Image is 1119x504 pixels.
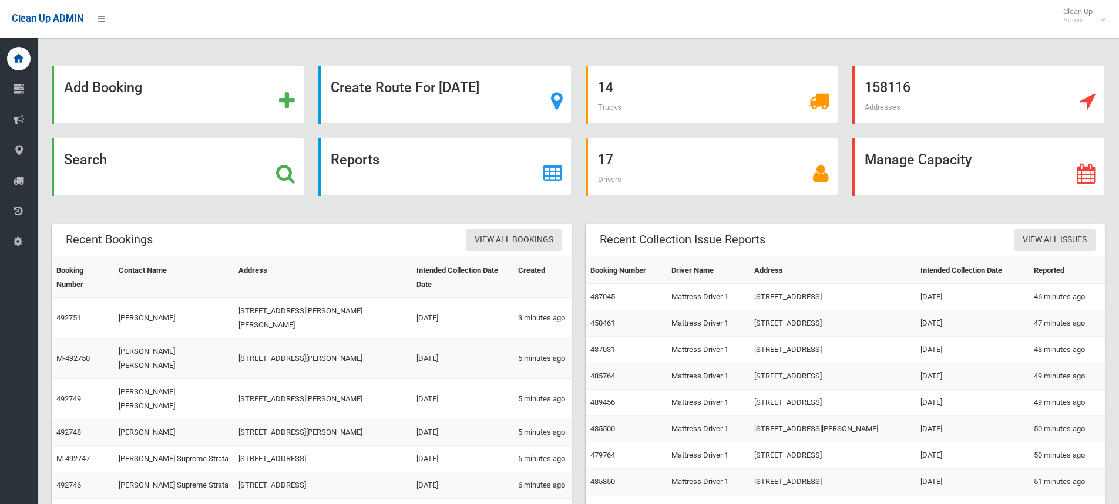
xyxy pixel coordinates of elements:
[513,472,572,499] td: 6 minutes ago
[598,79,613,96] strong: 14
[586,258,667,284] th: Booking Number
[667,390,750,416] td: Mattress Driver 1
[916,337,1029,363] td: [DATE]
[667,469,750,495] td: Mattress Driver 1
[750,310,916,337] td: [STREET_ADDRESS]
[916,258,1029,284] th: Intended Collection Date
[1029,258,1105,284] th: Reported
[234,472,412,499] td: [STREET_ADDRESS]
[598,103,621,111] span: Trucks
[64,79,142,96] strong: Add Booking
[318,66,571,124] a: Create Route For [DATE]
[586,66,838,124] a: 14 Trucks
[667,258,750,284] th: Driver Name
[590,319,615,327] a: 450461
[750,416,916,442] td: [STREET_ADDRESS][PERSON_NAME]
[916,363,1029,390] td: [DATE]
[1063,16,1093,25] small: Admin
[852,138,1105,196] a: Manage Capacity
[56,481,81,489] a: 492746
[1029,469,1105,495] td: 51 minutes ago
[114,339,234,379] td: [PERSON_NAME] [PERSON_NAME]
[12,13,83,24] span: Clean Up ADMIN
[412,472,513,499] td: [DATE]
[56,454,90,463] a: M-492747
[667,284,750,310] td: Mattress Driver 1
[56,428,81,437] a: 492748
[114,446,234,472] td: [PERSON_NAME] Supreme Strata
[590,292,615,301] a: 487045
[667,416,750,442] td: Mattress Driver 1
[598,151,613,168] strong: 17
[318,138,571,196] a: Reports
[590,371,615,380] a: 485764
[1029,363,1105,390] td: 49 minutes ago
[513,446,572,472] td: 6 minutes ago
[865,151,972,168] strong: Manage Capacity
[234,420,412,446] td: [STREET_ADDRESS][PERSON_NAME]
[1029,284,1105,310] td: 46 minutes ago
[586,228,779,251] header: Recent Collection Issue Reports
[331,151,379,168] strong: Reports
[916,442,1029,469] td: [DATE]
[412,339,513,379] td: [DATE]
[56,394,81,403] a: 492749
[234,379,412,420] td: [STREET_ADDRESS][PERSON_NAME]
[56,313,81,322] a: 492751
[750,258,916,284] th: Address
[667,363,750,390] td: Mattress Driver 1
[234,339,412,379] td: [STREET_ADDRESS][PERSON_NAME]
[1014,229,1096,251] a: View All Issues
[590,477,615,486] a: 485850
[234,446,412,472] td: [STREET_ADDRESS]
[1057,7,1104,25] span: Clean Up
[865,79,910,96] strong: 158116
[513,420,572,446] td: 5 minutes ago
[916,390,1029,416] td: [DATE]
[865,103,900,111] span: Addresses
[667,310,750,337] td: Mattress Driver 1
[412,420,513,446] td: [DATE]
[750,284,916,310] td: [STREET_ADDRESS]
[1029,442,1105,469] td: 50 minutes ago
[412,379,513,420] td: [DATE]
[750,337,916,363] td: [STREET_ADDRESS]
[114,258,234,298] th: Contact Name
[667,337,750,363] td: Mattress Driver 1
[234,298,412,339] td: [STREET_ADDRESS][PERSON_NAME][PERSON_NAME]
[64,151,107,168] strong: Search
[114,420,234,446] td: [PERSON_NAME]
[750,469,916,495] td: [STREET_ADDRESS]
[56,354,90,363] a: M-492750
[916,469,1029,495] td: [DATE]
[590,451,615,459] a: 479764
[114,379,234,420] td: [PERSON_NAME] [PERSON_NAME]
[412,298,513,339] td: [DATE]
[590,424,615,433] a: 485500
[412,258,513,298] th: Intended Collection Date Date
[466,229,562,251] a: View All Bookings
[412,446,513,472] td: [DATE]
[52,258,114,298] th: Booking Number
[590,345,615,354] a: 437031
[916,310,1029,337] td: [DATE]
[114,472,234,499] td: [PERSON_NAME] Supreme Strata
[513,379,572,420] td: 5 minutes ago
[331,79,479,96] strong: Create Route For [DATE]
[52,138,304,196] a: Search
[852,66,1105,124] a: 158116 Addresses
[598,175,621,184] span: Drivers
[513,339,572,379] td: 5 minutes ago
[750,390,916,416] td: [STREET_ADDRESS]
[916,284,1029,310] td: [DATE]
[586,138,838,196] a: 17 Drivers
[513,258,572,298] th: Created
[52,228,167,251] header: Recent Bookings
[1029,337,1105,363] td: 48 minutes ago
[1029,390,1105,416] td: 49 minutes ago
[590,398,615,407] a: 489456
[1029,416,1105,442] td: 50 minutes ago
[513,298,572,339] td: 3 minutes ago
[1029,310,1105,337] td: 47 minutes ago
[52,66,304,124] a: Add Booking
